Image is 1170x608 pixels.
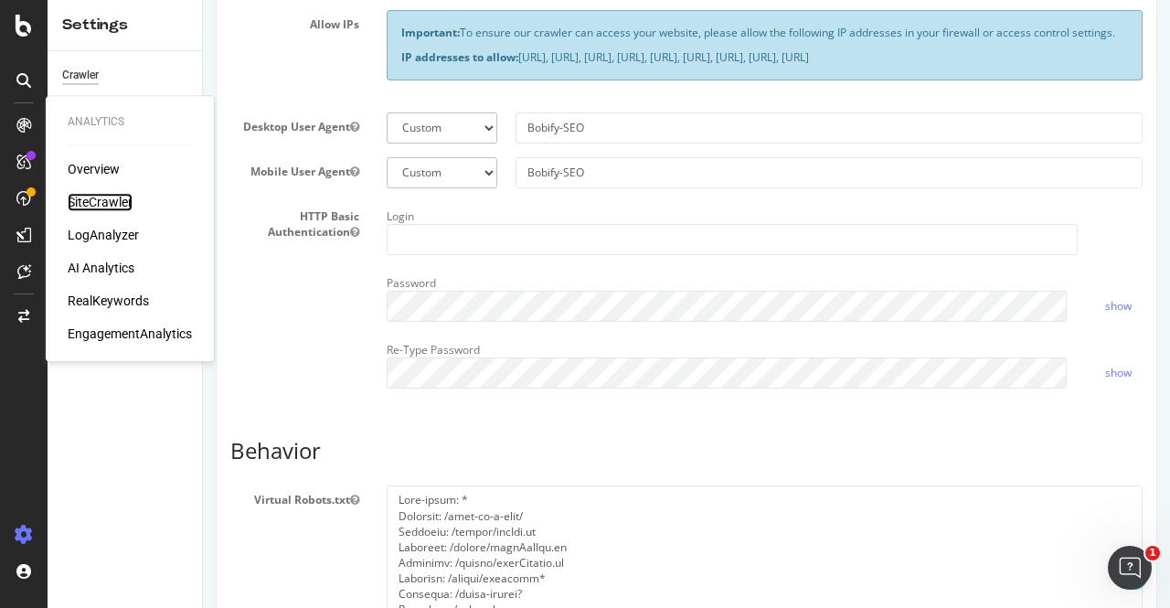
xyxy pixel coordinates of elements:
label: Allow IPs [14,10,170,32]
a: RealKeywords [68,292,149,310]
button: Desktop User Agent [147,119,156,134]
label: HTTP Basic Authentication [14,202,170,240]
a: show [902,365,929,380]
a: EngagementAnalytics [68,325,192,343]
span: 1 [1145,546,1160,560]
div: Settings [62,15,187,36]
a: Crawler [62,66,189,85]
a: AI Analytics [68,259,134,277]
label: Mobile User Agent [14,157,170,179]
strong: IP addresses to allow: [198,49,315,65]
label: Login [184,202,211,224]
label: Virtual Robots.txt [14,485,170,507]
label: Password [184,269,233,291]
a: LogAnalyzer [68,226,139,244]
iframe: Intercom live chat [1108,546,1152,590]
button: HTTP Basic Authentication [147,224,156,240]
div: Crawler [62,66,99,85]
a: Overview [68,160,120,178]
p: [URL], [URL], [URL], [URL], [URL], [URL], [URL], [URL], [URL] [198,49,925,65]
h3: Behavior [27,439,940,463]
button: Mobile User Agent [147,164,156,179]
div: Keywords [62,92,111,112]
strong: Important: [198,25,257,40]
a: SiteCrawler [68,193,133,211]
a: show [902,298,929,314]
label: Desktop User Agent [14,112,170,134]
div: Analytics [68,114,192,130]
button: Virtual Robots.txt [147,492,156,507]
a: Keywords [62,92,189,112]
p: To ensure our crawler can access your website, please allow the following IP addresses in your fi... [198,25,925,40]
label: Re-Type Password [184,336,277,357]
